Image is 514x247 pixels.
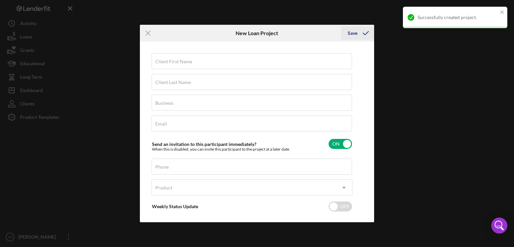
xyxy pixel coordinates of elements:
[348,26,357,40] div: Save
[152,147,290,152] div: When this is disabled, you can invite this participant to the project at a later date.
[155,164,169,170] label: Phone
[155,121,167,127] label: Email
[418,15,498,20] div: Successfully created project.
[491,218,507,234] div: Open Intercom Messenger
[341,26,374,40] button: Save
[155,100,173,106] label: Business
[155,80,191,85] label: Client Last Name
[152,203,198,209] label: Weekly Status Update
[155,185,172,190] div: Product
[155,59,192,64] label: Client First Name
[152,141,256,147] label: Send an invitation to this participant immediately?
[500,9,505,16] button: close
[236,30,278,36] h6: New Loan Project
